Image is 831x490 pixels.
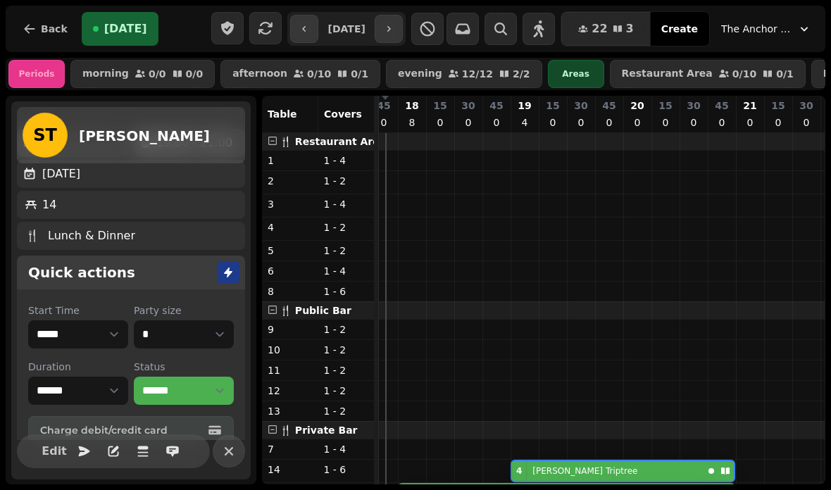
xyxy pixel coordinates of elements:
p: 0 [575,115,587,130]
p: 2 [268,174,313,188]
p: [PERSON_NAME] Triptree [532,465,637,477]
p: 21 [743,99,756,113]
p: 0 [716,115,727,130]
p: 1 - 4 [324,153,369,168]
span: 🍴 Private Bar [280,425,358,436]
span: [DATE] [104,23,147,34]
p: 10 [268,343,313,357]
p: 0 [801,115,812,130]
p: 30 [687,99,700,113]
label: Start Time [28,303,128,318]
p: 0 / 1 [776,69,794,79]
button: evening12/122/2 [386,60,542,88]
button: The Anchor Inn [713,16,820,42]
p: 🍴 [25,227,39,244]
p: [DATE] [42,165,80,182]
label: Status [134,360,234,374]
p: 2 / 2 [513,69,530,79]
h2: Quick actions [28,263,135,282]
p: 15 [771,99,785,113]
button: Back [11,12,79,46]
p: 45 [715,99,728,113]
p: 0 [491,115,502,130]
p: 45 [602,99,616,113]
p: 15 [433,99,446,113]
span: The Anchor Inn [721,22,792,36]
span: Edit [46,445,63,456]
span: Charge debit/credit card [40,425,205,435]
p: 0 [378,115,389,130]
p: 1 - 2 [324,343,369,357]
p: 12 / 12 [462,69,493,79]
span: 22 [592,23,607,34]
div: 4 [516,465,522,477]
p: 3 [268,197,313,211]
p: 1 - 6 [324,463,369,477]
p: 0 [632,115,643,130]
button: 223 [561,12,650,46]
p: 45 [489,99,503,113]
p: 1 - 2 [324,384,369,398]
span: ST [33,127,57,144]
p: 4 [519,115,530,130]
button: afternoon0/100/1 [220,60,380,88]
p: 9 [268,322,313,337]
p: 15 [658,99,672,113]
p: 13 [268,404,313,418]
p: 14 [268,463,313,477]
p: 0 [604,115,615,130]
button: Charge debit/credit card [28,416,234,444]
p: 0 [744,115,756,130]
p: 30 [574,99,587,113]
p: morning [82,68,129,80]
span: Table [268,108,297,120]
p: 18 [405,99,418,113]
p: 1 - 2 [324,220,369,234]
span: 🍴 Restaurant Area [280,136,386,147]
p: 1 - 6 [324,284,369,299]
p: 1 - 4 [324,264,369,278]
span: Covers [324,108,362,120]
span: 🍴 Public Bar [280,305,351,316]
p: 4 [268,220,313,234]
p: 45 [377,99,390,113]
p: 0 / 0 [149,69,166,79]
button: morning0/00/0 [70,60,215,88]
p: 8 [268,284,313,299]
p: 15 [546,99,559,113]
p: 1 [268,153,313,168]
p: 19 [518,99,531,113]
p: 12 [268,384,313,398]
label: Duration [28,360,128,374]
span: 3 [626,23,634,34]
p: 1 - 2 [324,363,369,377]
p: 7 [268,442,313,456]
p: evening [398,68,442,80]
p: 0 / 1 [351,69,368,79]
p: 1 - 2 [324,404,369,418]
span: Create [661,24,698,34]
div: Areas [548,60,604,88]
h2: [PERSON_NAME] [79,126,210,146]
p: Lunch & Dinner [48,227,135,244]
p: 0 / 10 [307,69,331,79]
p: 0 / 10 [732,69,756,79]
p: 30 [461,99,475,113]
button: Edit [40,436,68,465]
p: afternoon [232,68,287,80]
p: 14 [42,196,56,213]
button: Create [650,12,709,46]
p: 6 [268,264,313,278]
p: 0 [435,115,446,130]
p: Restaurant Area [622,68,713,80]
p: 1 - 2 [324,244,369,258]
button: Restaurant Area0/100/1 [610,60,806,88]
p: 0 [773,115,784,130]
p: 0 [688,115,699,130]
p: 8 [406,115,418,130]
p: 1 - 4 [324,197,369,211]
p: 20 [630,99,644,113]
p: 11 [268,363,313,377]
button: [DATE] [82,12,158,46]
p: 5 [268,244,313,258]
